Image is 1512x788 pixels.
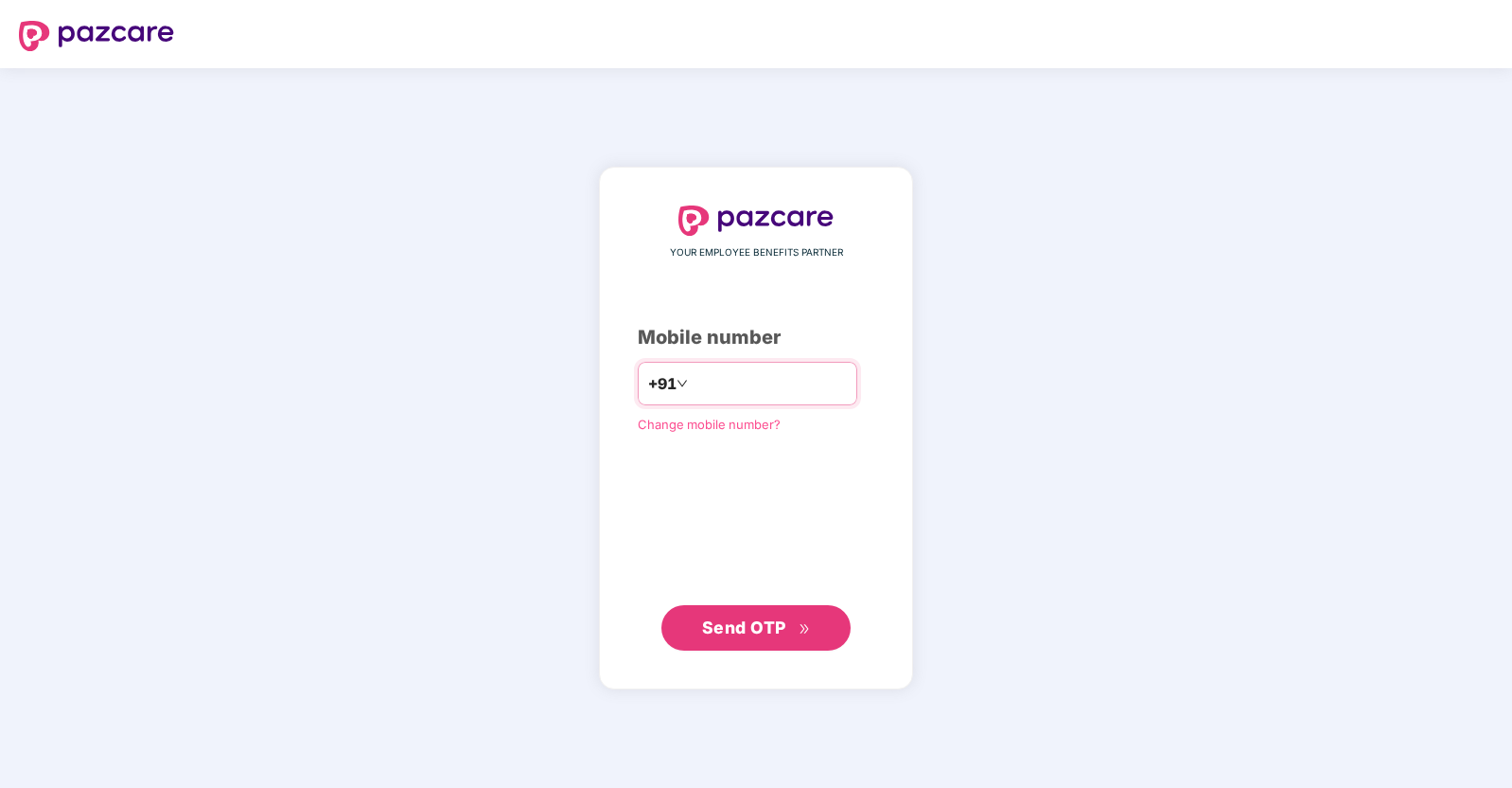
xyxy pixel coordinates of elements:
[799,623,811,636] span: double-right
[661,605,851,651] button: Send OTPdouble-right
[677,378,688,389] span: down
[678,206,834,236] img: logo
[702,618,786,637] span: Send OTP
[19,21,174,51] img: logo
[648,372,677,396] span: +91
[638,417,781,432] a: Change mobile number?
[638,323,874,352] div: Mobile number
[670,245,843,260] span: YOUR EMPLOYEE BENEFITS PARTNER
